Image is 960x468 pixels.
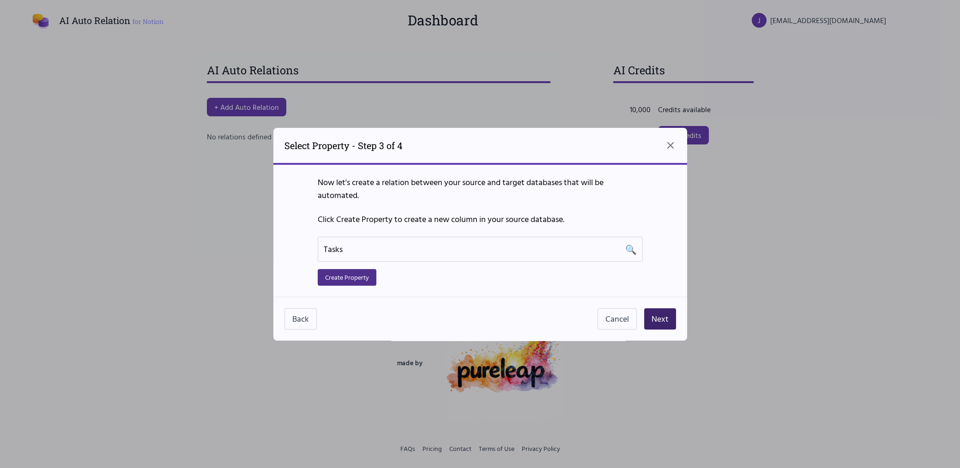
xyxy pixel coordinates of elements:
[598,308,637,330] button: Cancel
[644,308,676,330] button: Next
[284,308,317,330] button: Back
[318,176,643,202] p: Now let's create a relation between your source and target databases that will be automated.
[318,269,376,286] button: Create Property
[665,140,676,151] button: Close dialog
[625,243,637,256] span: 🔍
[284,139,403,152] h2: Select Property - Step 3 of 4
[318,213,643,226] p: Click Create Property to create a new column in your source database.
[324,243,343,255] span: Tasks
